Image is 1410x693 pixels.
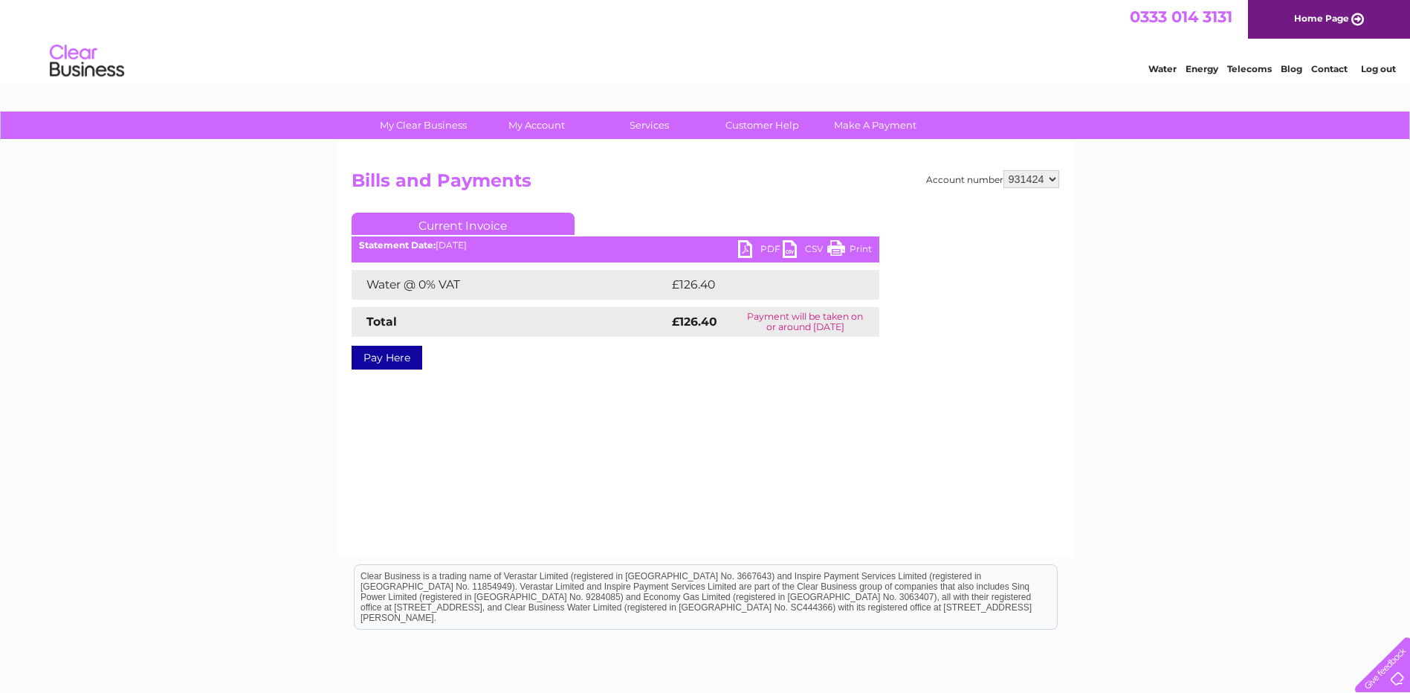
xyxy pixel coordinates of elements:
img: logo.png [49,39,125,84]
a: PDF [738,240,783,262]
a: 0333 014 3131 [1130,7,1232,26]
a: Contact [1311,63,1348,74]
a: Energy [1186,63,1218,74]
a: My Clear Business [362,112,485,139]
a: Services [588,112,711,139]
strong: £126.40 [672,315,717,329]
a: Telecoms [1227,63,1272,74]
td: Payment will be taken on or around [DATE] [731,307,879,337]
h2: Bills and Payments [352,170,1059,199]
a: Blog [1281,63,1302,74]
a: Log out [1361,63,1396,74]
div: Account number [926,170,1059,188]
a: Water [1148,63,1177,74]
a: Print [827,240,872,262]
div: [DATE] [352,240,879,251]
td: £126.40 [668,270,853,300]
a: Pay Here [352,346,422,370]
a: CSV [783,240,827,262]
td: Water @ 0% VAT [352,270,668,300]
a: Make A Payment [814,112,937,139]
div: Clear Business is a trading name of Verastar Limited (registered in [GEOGRAPHIC_DATA] No. 3667643... [355,8,1057,72]
strong: Total [366,315,397,329]
b: Statement Date: [359,239,436,251]
a: Current Invoice [352,213,575,235]
a: Customer Help [701,112,824,139]
a: My Account [475,112,598,139]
